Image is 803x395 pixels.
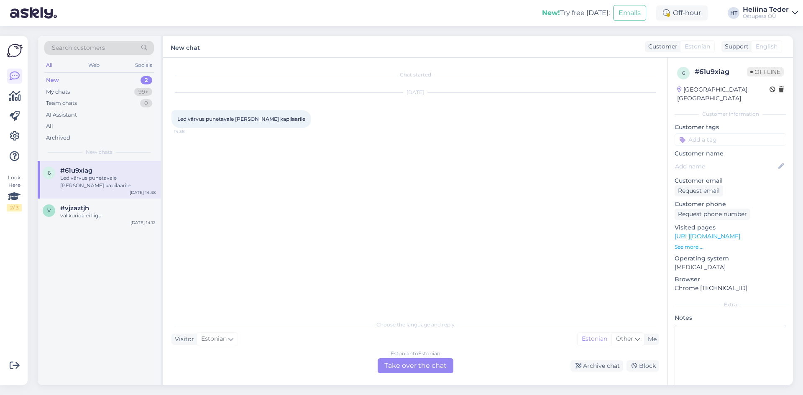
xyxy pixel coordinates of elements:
[46,88,70,96] div: My chats
[7,43,23,59] img: Askly Logo
[756,42,777,51] span: English
[171,41,200,52] label: New chat
[675,223,786,232] p: Visited pages
[675,284,786,293] p: Chrome [TECHNICAL_ID]
[675,209,750,220] div: Request phone number
[48,170,51,176] span: 6
[7,204,22,212] div: 2 / 3
[87,60,101,71] div: Web
[174,128,205,135] span: 14:38
[177,116,305,122] span: Led värvus punetavale [PERSON_NAME] kapilaarile
[616,335,633,342] span: Other
[675,176,786,185] p: Customer email
[52,43,105,52] span: Search customers
[570,360,623,372] div: Archive chat
[743,6,789,13] div: Heliina Teder
[695,67,747,77] div: # 61u9xiag
[675,232,740,240] a: [URL][DOMAIN_NAME]
[46,111,77,119] div: AI Assistant
[627,360,659,372] div: Block
[171,321,659,329] div: Choose the language and reply
[675,275,786,284] p: Browser
[578,333,611,345] div: Estonian
[141,76,152,84] div: 2
[60,204,89,212] span: #vjzaztjh
[46,134,70,142] div: Archived
[675,162,777,171] input: Add name
[743,6,798,20] a: Heliina TederOstupesa OÜ
[130,219,156,226] div: [DATE] 14:12
[645,42,678,51] div: Customer
[675,254,786,263] p: Operating system
[675,243,786,251] p: See more ...
[747,67,784,76] span: Offline
[391,350,440,357] div: Estonian to Estonian
[728,7,739,19] div: HT
[171,71,659,79] div: Chat started
[743,13,789,20] div: Ostupesa OÜ
[721,42,749,51] div: Support
[7,174,22,212] div: Look Here
[46,76,59,84] div: New
[378,358,453,373] div: Take over the chat
[47,207,51,214] span: v
[140,99,152,107] div: 0
[675,110,786,118] div: Customer information
[675,301,786,308] div: Extra
[44,60,54,71] div: All
[613,5,646,21] button: Emails
[682,70,685,76] span: 6
[130,189,156,196] div: [DATE] 14:38
[542,9,560,17] b: New!
[675,133,786,146] input: Add a tag
[675,149,786,158] p: Customer name
[86,148,113,156] span: New chats
[60,167,92,174] span: #61u9xiag
[60,174,156,189] div: Led värvus punetavale [PERSON_NAME] kapilaarile
[685,42,710,51] span: Estonian
[46,99,77,107] div: Team chats
[675,185,723,196] div: Request email
[675,200,786,209] p: Customer phone
[675,263,786,272] p: [MEDICAL_DATA]
[133,60,154,71] div: Socials
[171,335,194,344] div: Visitor
[677,85,770,103] div: [GEOGRAPHIC_DATA], [GEOGRAPHIC_DATA]
[171,89,659,96] div: [DATE]
[675,123,786,132] p: Customer tags
[542,8,610,18] div: Try free [DATE]:
[675,313,786,322] p: Notes
[656,5,708,20] div: Off-hour
[644,335,657,344] div: Me
[134,88,152,96] div: 99+
[201,334,227,344] span: Estonian
[60,212,156,219] div: valikurida ei liigu
[46,122,53,130] div: All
